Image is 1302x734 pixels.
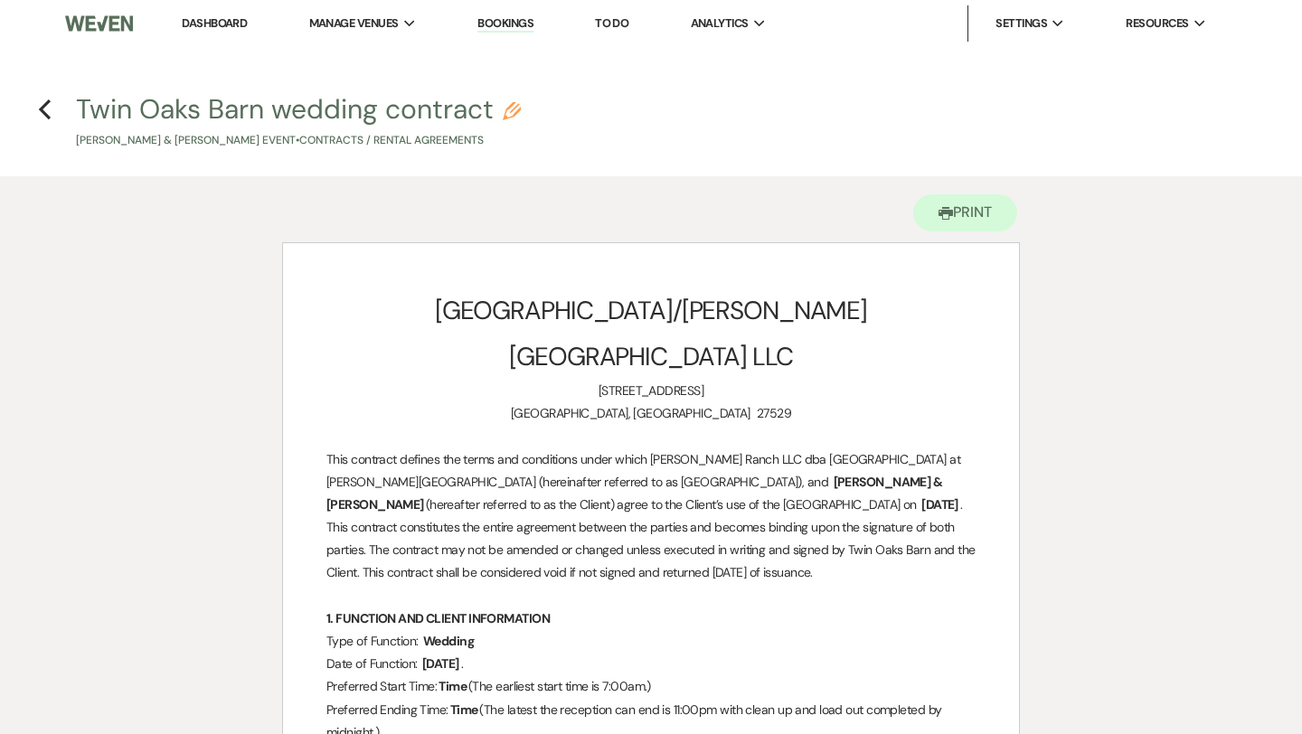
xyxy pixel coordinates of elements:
[182,15,247,31] a: Dashboard
[437,676,468,697] span: Time
[326,472,942,515] span: [PERSON_NAME] & [PERSON_NAME]
[995,14,1047,33] span: Settings
[326,653,976,675] p: Date of Function: .
[65,5,133,42] img: Weven Logo
[595,15,628,31] a: To Do
[420,654,461,674] span: [DATE]
[309,14,399,33] span: Manage Venues
[477,15,533,33] a: Bookings
[326,288,976,380] h1: [GEOGRAPHIC_DATA]/[PERSON_NAME][GEOGRAPHIC_DATA] LLC
[76,96,521,149] button: Twin Oaks Barn wedding contract[PERSON_NAME] & [PERSON_NAME] Event•Contracts / Rental Agreements
[76,132,521,149] p: [PERSON_NAME] & [PERSON_NAME] Event • Contracts / Rental Agreements
[326,380,976,402] p: [STREET_ADDRESS]
[326,610,550,626] strong: 1. FUNCTION AND CLIENT INFORMATION
[326,402,976,425] p: [GEOGRAPHIC_DATA], [GEOGRAPHIC_DATA] 27529
[913,194,1017,231] button: Print
[421,631,476,652] span: Wedding
[1126,14,1188,33] span: Resources
[326,630,976,653] p: Type of Function:
[448,700,480,720] span: Time
[326,675,976,698] p: Preferred Start Time: (The earliest start time is 7:00am.)
[920,494,960,515] span: [DATE]
[691,14,749,33] span: Analytics
[326,448,976,585] p: This contract defines the terms and conditions under which [PERSON_NAME] Ranch LLC dba [GEOGRAPHI...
